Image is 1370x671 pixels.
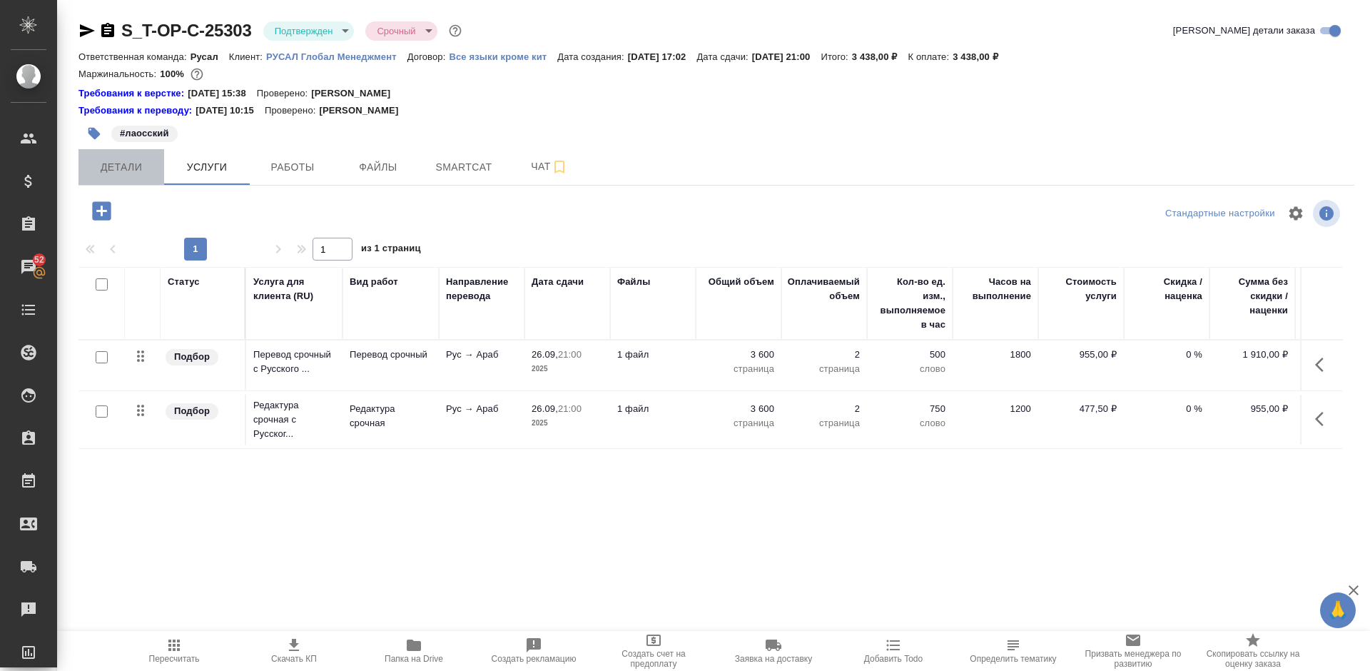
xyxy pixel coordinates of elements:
[78,51,191,62] p: Ответственная команда:
[1045,275,1117,303] div: Стоимость услуги
[515,158,584,176] span: Чат
[78,104,196,118] a: Требования к переводу:
[709,275,774,289] div: Общий объем
[82,196,121,226] button: Добавить услугу
[532,275,584,289] div: Дата сдачи
[874,416,945,430] p: слово
[26,253,53,267] span: 52
[788,402,860,416] p: 2
[253,348,335,376] p: Перевод срочный с Русского ...
[874,275,945,332] div: Кол-во ед. изм., выполняемое в час
[703,416,774,430] p: страница
[1313,200,1343,227] span: Посмотреть информацию
[1306,348,1341,382] button: Показать кнопки
[174,350,210,364] p: Подбор
[191,51,229,62] p: Русал
[1217,348,1288,362] p: 1 910,00 ₽
[253,398,335,441] p: Редактура срочная с Русског...
[446,275,517,303] div: Направление перевода
[407,51,450,62] p: Договор:
[1045,402,1117,416] p: 477,50 ₽
[628,51,697,62] p: [DATE] 17:02
[953,51,1009,62] p: 3 438,00 ₽
[263,21,355,41] div: Подтвержден
[1162,203,1279,225] div: split button
[532,403,558,414] p: 26.09,
[365,21,437,41] div: Подтвержден
[319,104,409,118] p: [PERSON_NAME]
[1326,595,1350,625] span: 🙏
[99,22,116,39] button: Скопировать ссылку
[121,21,252,40] a: S_T-OP-C-25303
[532,416,603,430] p: 2025
[617,275,650,289] div: Файлы
[188,86,257,101] p: [DATE] 15:38
[253,275,335,303] div: Услуга для клиента (RU)
[350,348,432,362] p: Перевод срочный
[257,86,312,101] p: Проверено:
[265,104,320,118] p: Проверено:
[78,118,110,149] button: Добавить тэг
[4,249,54,285] a: 52
[78,104,196,118] div: Нажми, чтобы открыть папку с инструкцией
[1131,275,1202,303] div: Скидка / наценка
[188,65,206,84] button: 0.00 RUB;
[953,340,1038,390] td: 1800
[617,348,689,362] p: 1 файл
[361,240,421,261] span: из 1 страниц
[266,51,407,62] p: РУСАЛ Глобал Менеджмент
[703,402,774,416] p: 3 600
[266,50,407,62] a: РУСАЛ Глобал Менеджмент
[1131,348,1202,362] p: 0 %
[788,348,860,362] p: 2
[168,275,200,289] div: Статус
[1131,402,1202,416] p: 0 %
[196,104,265,118] p: [DATE] 10:15
[258,158,327,176] span: Работы
[446,348,517,362] p: Рус → Араб
[173,158,241,176] span: Услуги
[1217,402,1288,416] p: 955,00 ₽
[78,22,96,39] button: Скопировать ссылку для ЯМессенджера
[110,126,179,138] span: лаосский
[229,51,266,62] p: Клиент:
[78,86,188,101] a: Требования к верстке:
[430,158,498,176] span: Smartcat
[449,50,557,62] a: Все языки кроме кит
[449,51,557,62] p: Все языки кроме кит
[1217,275,1288,318] div: Сумма без скидки / наценки
[874,348,945,362] p: 500
[160,69,188,79] p: 100%
[617,402,689,416] p: 1 файл
[532,362,603,376] p: 2025
[558,403,582,414] p: 21:00
[703,362,774,376] p: страница
[344,158,412,176] span: Файлы
[372,25,420,37] button: Срочный
[703,348,774,362] p: 3 600
[551,158,568,176] svg: Подписаться
[270,25,338,37] button: Подтвержден
[874,362,945,376] p: слово
[1279,196,1313,231] span: Настроить таблицу
[532,349,558,360] p: 26.09,
[788,275,860,303] div: Оплачиваемый объем
[446,402,517,416] p: Рус → Араб
[852,51,908,62] p: 3 438,00 ₽
[557,51,627,62] p: Дата создания:
[1320,592,1356,628] button: 🙏
[558,349,582,360] p: 21:00
[960,275,1031,303] div: Часов на выполнение
[120,126,169,141] p: #лаосский
[87,158,156,176] span: Детали
[696,51,751,62] p: Дата сдачи:
[174,404,210,418] p: Подбор
[1045,348,1117,362] p: 955,00 ₽
[78,69,160,79] p: Маржинальность:
[1306,402,1341,436] button: Показать кнопки
[752,51,821,62] p: [DATE] 21:00
[908,51,953,62] p: К оплате:
[350,275,398,289] div: Вид работ
[1173,24,1315,38] span: [PERSON_NAME] детали заказа
[350,402,432,430] p: Редактура срочная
